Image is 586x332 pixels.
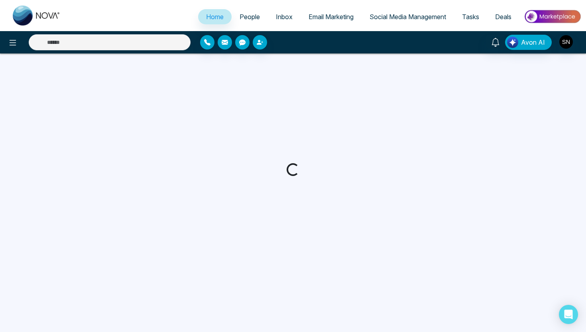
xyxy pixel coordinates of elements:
img: Lead Flow [507,37,518,48]
span: Inbox [276,13,293,21]
img: Nova CRM Logo [13,6,61,26]
span: Email Marketing [309,13,354,21]
span: People [240,13,260,21]
img: Market-place.gif [523,8,581,26]
span: Social Media Management [370,13,446,21]
a: Inbox [268,9,301,24]
span: Deals [495,13,511,21]
a: Social Media Management [362,9,454,24]
a: People [232,9,268,24]
span: Tasks [462,13,479,21]
img: User Avatar [559,35,573,49]
a: Email Marketing [301,9,362,24]
span: Avon AI [521,38,545,47]
a: Deals [487,9,519,24]
a: Tasks [454,9,487,24]
a: Home [198,9,232,24]
div: Open Intercom Messenger [559,305,578,324]
button: Avon AI [505,35,552,50]
span: Home [206,13,224,21]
